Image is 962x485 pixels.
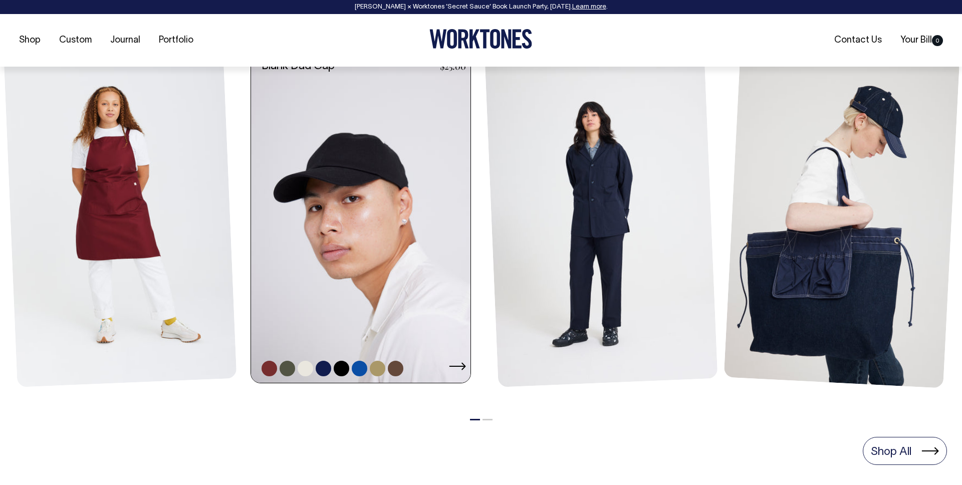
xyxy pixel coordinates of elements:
[55,32,96,49] a: Custom
[10,4,952,11] div: [PERSON_NAME] × Worktones ‘Secret Sauce’ Book Launch Party, [DATE]. .
[483,419,493,420] button: 2 of 2
[4,49,237,387] img: Mo Apron
[15,32,45,49] a: Shop
[896,32,947,49] a: Your Bill0
[932,35,943,46] span: 0
[470,419,480,420] button: 1 of 2
[724,49,960,388] img: Store Bag
[106,32,144,49] a: Journal
[485,49,718,387] img: Unstructured Blazer
[863,437,947,465] a: Shop All
[155,32,197,49] a: Portfolio
[572,4,606,10] a: Learn more
[830,32,886,49] a: Contact Us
